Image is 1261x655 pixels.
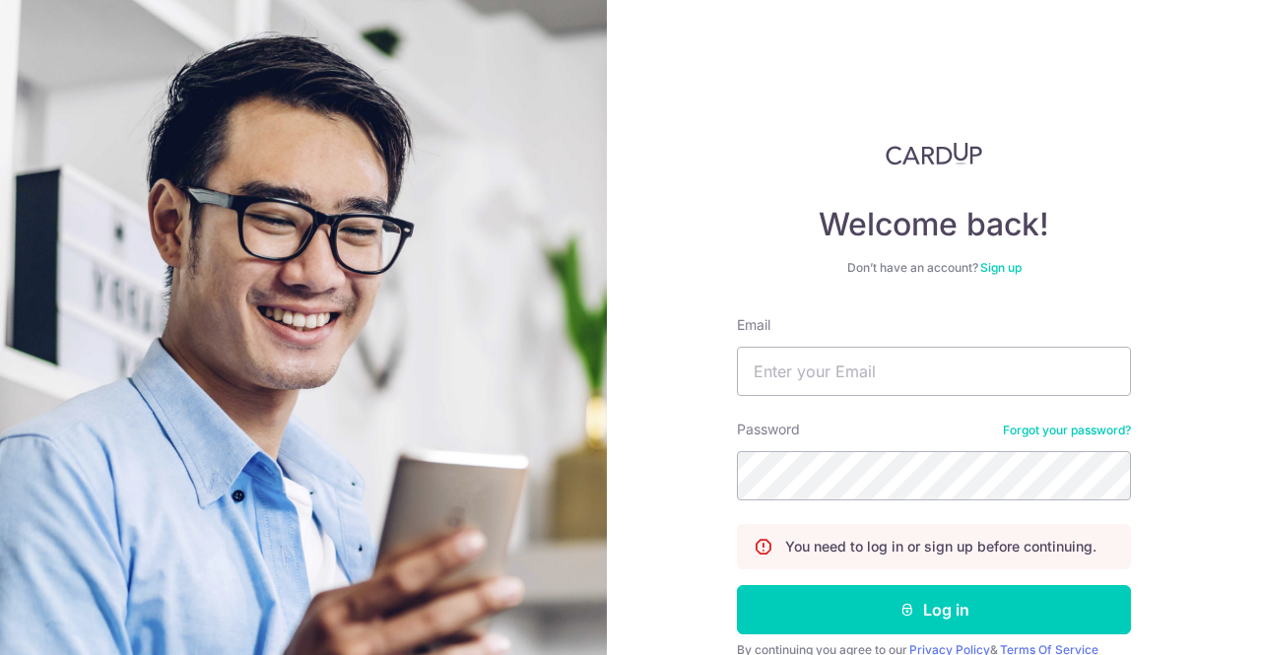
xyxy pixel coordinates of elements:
[737,585,1131,634] button: Log in
[737,347,1131,396] input: Enter your Email
[737,260,1131,276] div: Don’t have an account?
[980,260,1022,275] a: Sign up
[886,142,982,165] img: CardUp Logo
[737,315,770,335] label: Email
[737,205,1131,244] h4: Welcome back!
[737,420,800,439] label: Password
[785,537,1096,557] p: You need to log in or sign up before continuing.
[1003,423,1131,438] a: Forgot your password?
